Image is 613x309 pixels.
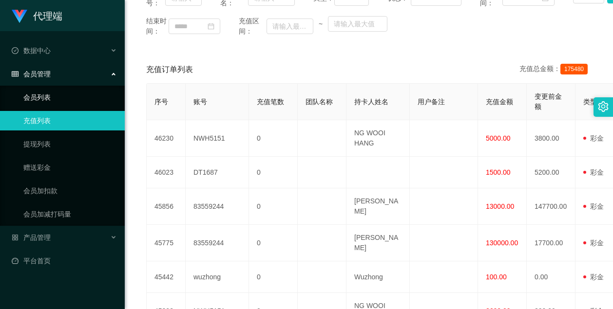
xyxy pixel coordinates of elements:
span: 充值金额 [486,98,513,106]
td: DT1687 [186,157,249,188]
td: 3800.00 [527,120,575,157]
td: 0 [249,225,298,261]
i: 图标: setting [598,101,609,112]
td: 83559244 [186,188,249,225]
span: 充值订单列表 [146,64,193,75]
td: [PERSON_NAME] [346,225,410,261]
h1: 代理端 [33,0,62,32]
span: 持卡人姓名 [354,98,388,106]
div: 充值总金额： [519,64,592,75]
span: 类型 [583,98,597,106]
td: 5200.00 [527,157,575,188]
span: 团队名称 [306,98,333,106]
td: [PERSON_NAME] [346,188,410,225]
td: 45775 [147,225,186,261]
span: 彩金 [583,239,604,247]
a: 会员列表 [23,88,117,107]
td: 17700.00 [527,225,575,261]
td: 45442 [147,261,186,293]
td: 45856 [147,188,186,225]
span: 结束时间： [146,16,169,36]
span: 用户备注 [418,98,445,106]
span: 13000.00 [486,202,514,210]
input: 请输入最大值 [328,16,387,32]
i: 图标: appstore-o [12,234,19,241]
span: 充值区间： [239,16,266,36]
a: 充值列表 [23,111,117,130]
span: 会员管理 [12,70,51,78]
td: 0 [249,188,298,225]
span: 彩金 [583,168,604,176]
a: 提现列表 [23,134,117,154]
a: 会员加减打码量 [23,204,117,224]
input: 请输入最小值为 [267,18,313,34]
span: 彩金 [583,134,604,142]
i: 图标: table [12,71,19,77]
span: 彩金 [583,202,604,210]
span: 130000.00 [486,239,518,247]
span: 变更前金额 [535,92,562,110]
span: 账号 [193,98,207,106]
i: 图标: calendar [208,23,214,30]
td: 46023 [147,157,186,188]
img: logo.9652507e.png [12,10,27,23]
span: 彩金 [583,273,604,281]
td: Wuzhong [346,261,410,293]
span: 5000.00 [486,134,511,142]
a: 代理端 [12,12,62,19]
i: 图标: check-circle-o [12,47,19,54]
span: 序号 [154,98,168,106]
td: 0 [249,120,298,157]
td: NWH5151 [186,120,249,157]
span: 数据中心 [12,47,51,55]
span: 175480 [560,64,588,74]
td: 147700.00 [527,188,575,225]
a: 赠送彩金 [23,158,117,177]
td: wuzhong [186,261,249,293]
a: 会员加扣款 [23,181,117,200]
td: 46230 [147,120,186,157]
span: ~ [313,19,328,29]
td: 0 [249,261,298,293]
td: 0 [249,157,298,188]
span: 充值笔数 [257,98,284,106]
span: 1500.00 [486,168,511,176]
a: 图标: dashboard平台首页 [12,251,117,271]
td: 83559244 [186,225,249,261]
td: 0.00 [527,261,575,293]
td: NG WOOI HANG [346,120,410,157]
span: 100.00 [486,273,507,281]
span: 产品管理 [12,234,51,241]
